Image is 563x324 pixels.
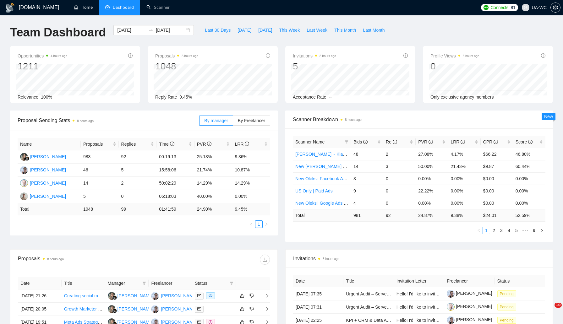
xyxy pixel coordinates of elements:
[293,300,343,314] td: [DATE] 07:31
[263,220,270,228] button: right
[232,177,270,190] td: 14.29%
[238,27,251,34] span: [DATE]
[156,150,194,164] td: 00:19:13
[201,25,234,35] button: Last 30 Days
[448,172,480,185] td: 0.00%
[351,160,383,172] td: 14
[182,54,198,58] time: 8 hours ago
[5,3,15,13] img: logo
[483,227,490,234] li: 1
[263,220,270,228] li: Next Page
[477,229,481,232] span: left
[483,227,490,234] a: 1
[530,227,538,234] li: 9
[538,227,545,234] li: Next Page
[461,140,465,144] span: info-circle
[108,305,116,313] img: LK
[20,192,28,200] img: AP
[295,152,363,157] a: [PERSON_NAME] ~ Klaviyo + Ads
[394,275,444,287] th: Invitation Letter
[18,303,62,316] td: [DATE] 20:05
[416,185,448,197] td: 22.22%
[119,190,157,203] td: 0
[155,94,177,100] span: Reply Rate
[161,292,197,299] div: [PERSON_NAME]
[430,52,479,60] span: Profile Views
[331,25,359,35] button: This Month
[416,148,448,160] td: 27.08%
[403,53,408,58] span: info-circle
[151,305,159,313] img: IG
[207,142,211,146] span: info-circle
[497,304,519,309] a: Pending
[448,160,480,172] td: 21.43%
[475,227,483,234] li: Previous Page
[119,177,157,190] td: 2
[83,141,112,148] span: Proposals
[20,180,66,185] a: OC[PERSON_NAME]
[108,293,154,298] a: LK[PERSON_NAME]
[481,197,513,209] td: $0.00
[351,148,383,160] td: 48
[81,138,119,150] th: Proposals
[363,27,385,34] span: Last Month
[113,5,134,10] span: Dashboard
[30,180,66,186] div: [PERSON_NAME]
[523,5,528,10] span: user
[108,280,140,287] span: Manager
[323,257,339,261] time: 8 hours ago
[232,190,270,203] td: 0.00%
[204,118,228,123] span: By manager
[146,5,170,10] a: searchScanner
[194,177,232,190] td: 14.29%
[255,25,276,35] button: [DATE]
[447,317,492,322] a: [PERSON_NAME]
[20,193,66,198] a: AP[PERSON_NAME]
[490,4,509,11] span: Connects:
[418,139,433,144] span: PVR
[255,220,263,228] li: 1
[62,277,105,289] th: Title
[346,318,509,323] a: KPI + CRM & Data Analyst (Subscription Platform / Content Creator RevOps Focus)
[555,303,562,308] span: 10
[260,294,269,298] span: right
[448,209,480,221] td: 9.38 %
[351,209,383,221] td: 981
[447,303,455,311] img: c1-Ow9aLcblqxt-YoFKzxHgGnqRasFAsWW5KzfFKq3aDEBdJ9EVDXstja2V5Hd90t7
[81,150,119,164] td: 983
[444,275,495,287] th: Freelancer
[540,229,544,232] span: right
[105,5,110,9] span: dashboard
[18,289,62,303] td: [DATE] 21:26
[295,201,499,206] a: New Oleksii Google Ads - AU/[GEOGRAPHIC_DATA]/IR/[GEOGRAPHIC_DATA]/[GEOGRAPHIC_DATA]
[197,307,201,311] span: mail
[245,142,249,146] span: info-circle
[151,293,197,298] a: IG[PERSON_NAME]
[483,139,498,144] span: CPR
[538,227,545,234] button: right
[448,148,480,160] td: 4.17%
[248,305,255,313] button: dislike
[209,294,212,298] span: eye
[495,275,545,287] th: Status
[528,140,533,144] span: info-circle
[18,94,38,100] span: Relevance
[81,203,119,215] td: 1048
[351,185,383,197] td: 9
[295,176,482,181] a: New Oleksii Facebook Ads Other non-Specific - [GEOGRAPHIC_DATA]|[GEOGRAPHIC_DATA]
[228,278,235,288] span: filter
[430,94,494,100] span: Only exclusive agency members
[194,150,232,164] td: 25.13%
[497,291,519,296] a: Pending
[513,148,545,160] td: 46.80%
[81,190,119,203] td: 5
[320,54,336,58] time: 8 hours ago
[20,166,28,174] img: IG
[18,52,67,60] span: Opportunities
[30,193,66,200] div: [PERSON_NAME]
[142,281,146,285] span: filter
[513,197,545,209] td: 0.00%
[383,185,416,197] td: 0
[112,295,117,300] img: gigradar-bm.png
[484,5,489,10] img: upwork-logo.png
